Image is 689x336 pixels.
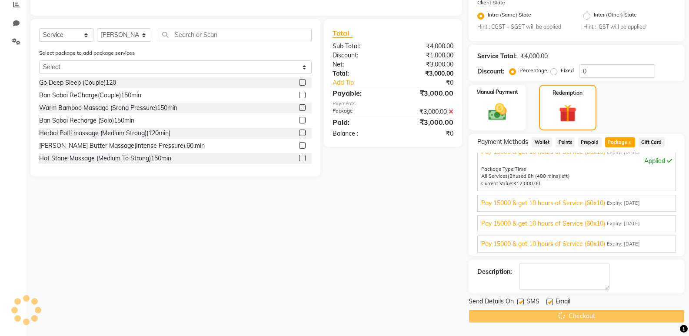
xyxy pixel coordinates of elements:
span: Pay 15000 & get 10 hours of Service (60x10) [481,199,605,208]
span: (2h [508,173,516,179]
div: Net: [326,60,393,69]
span: Wallet [532,137,552,147]
img: _cash.svg [483,101,513,123]
span: Email [556,297,570,308]
span: All Services [481,173,508,179]
span: used, left) [508,173,570,179]
div: ₹4,000.00 [393,42,460,51]
div: Warm Bamboo Massage (Srong Pressure)150min [39,103,177,113]
div: Discount: [326,51,393,60]
div: ₹3,000.00 [393,88,460,98]
div: ₹0 [393,129,460,138]
div: Go Deep Sleep (Couple)120 [39,78,116,87]
div: ₹1,000.00 [393,51,460,60]
div: Payable: [326,88,393,98]
span: Current Value: [481,180,513,186]
span: 4 [627,140,632,146]
div: Ban Sabai ReCharge(Couple)150min [39,91,141,100]
span: ₹12,000.00 [513,180,540,186]
span: Time [515,166,526,172]
div: ₹3,000.00 [393,117,460,127]
span: Expiry: [DATE] [607,200,640,207]
input: Search or Scan [158,28,312,41]
div: Total: [326,69,393,78]
div: Herbal Potli massage (Medium Strong)(120min) [39,129,170,138]
div: Package [326,107,393,116]
div: Description: [477,267,512,276]
div: [PERSON_NAME] Butter Massage(Intense Pressure),60.min [39,141,205,150]
span: Gift Card [639,137,665,147]
div: Ban Sabai Recharge (Solo)150min [39,116,134,125]
span: Pay 15000 & get 10 hours of Service (60x10) [481,240,605,249]
div: ₹4,000.00 [520,52,548,61]
span: Expiry: [DATE] [607,240,640,248]
label: Manual Payment [476,88,518,96]
small: Hint : IGST will be applied [583,23,676,31]
label: Redemption [553,89,582,97]
label: Intra (Same) State [488,11,531,21]
div: Service Total: [477,52,517,61]
span: Package Type: [481,166,515,172]
img: _gift.svg [553,102,582,124]
span: Prepaid [578,137,602,147]
div: ₹3,000.00 [393,107,460,116]
span: 8h (480 mins) [528,173,560,179]
div: Hot Stone Massage (Medium To Strong)150min [39,154,171,163]
div: ₹0 [404,78,460,87]
span: Pay 15000 & get 10 hours of Service (60x10) [481,219,605,228]
label: Percentage [519,67,547,74]
div: Balance : [326,129,393,138]
label: Inter (Other) State [594,11,637,21]
div: Paid: [326,117,393,127]
div: ₹3,000.00 [393,69,460,78]
label: Fixed [561,67,574,74]
div: Sub Total: [326,42,393,51]
span: Payment Methods [477,137,528,146]
div: ₹3,000.00 [393,60,460,69]
span: SMS [526,297,539,308]
span: Points [556,137,575,147]
div: Discount: [477,67,504,76]
div: Applied [481,156,672,166]
div: Payments [333,100,453,107]
span: Total [333,29,353,38]
a: Add Tip [326,78,404,87]
span: Send Details On [469,297,514,308]
span: Expiry: [DATE] [607,220,640,227]
small: Hint : CGST + SGST will be applied [477,23,570,31]
label: Select package to add package services [39,49,135,57]
span: Package [605,137,635,147]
